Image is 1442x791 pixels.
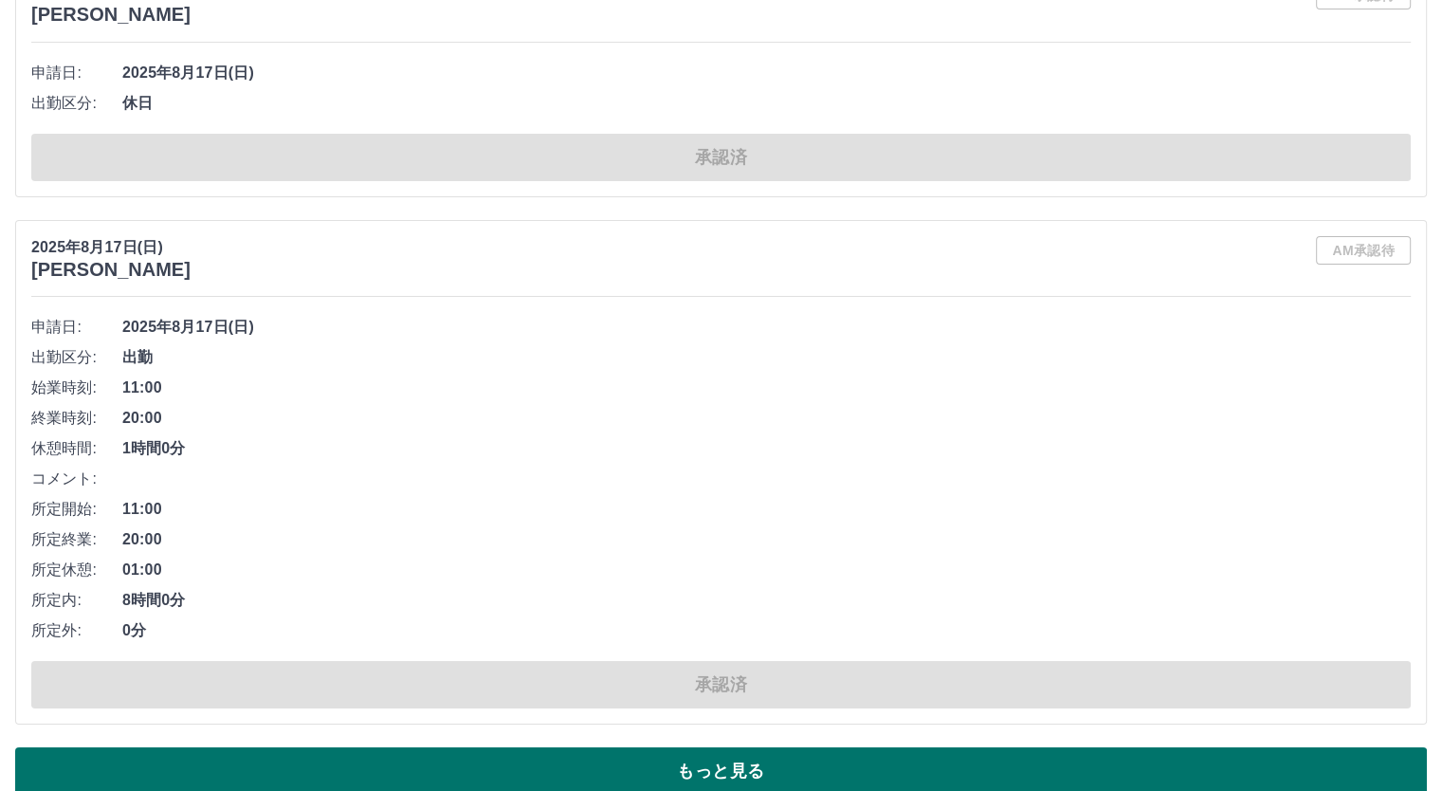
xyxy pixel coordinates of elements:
[122,498,1411,521] span: 11:00
[122,92,1411,115] span: 休日
[31,559,122,581] span: 所定休憩:
[31,259,191,281] h3: [PERSON_NAME]
[31,589,122,612] span: 所定内:
[31,468,122,490] span: コメント:
[122,437,1411,460] span: 1時間0分
[31,316,122,339] span: 申請日:
[31,346,122,369] span: 出勤区分:
[31,498,122,521] span: 所定開始:
[122,559,1411,581] span: 01:00
[31,92,122,115] span: 出勤区分:
[122,316,1411,339] span: 2025年8月17日(日)
[122,528,1411,551] span: 20:00
[31,437,122,460] span: 休憩時間:
[31,62,122,84] span: 申請日:
[122,619,1411,642] span: 0分
[122,62,1411,84] span: 2025年8月17日(日)
[122,377,1411,399] span: 11:00
[122,346,1411,369] span: 出勤
[31,4,191,26] h3: [PERSON_NAME]
[31,619,122,642] span: 所定外:
[31,377,122,399] span: 始業時刻:
[31,407,122,430] span: 終業時刻:
[122,407,1411,430] span: 20:00
[122,589,1411,612] span: 8時間0分
[31,236,191,259] p: 2025年8月17日(日)
[31,528,122,551] span: 所定終業:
